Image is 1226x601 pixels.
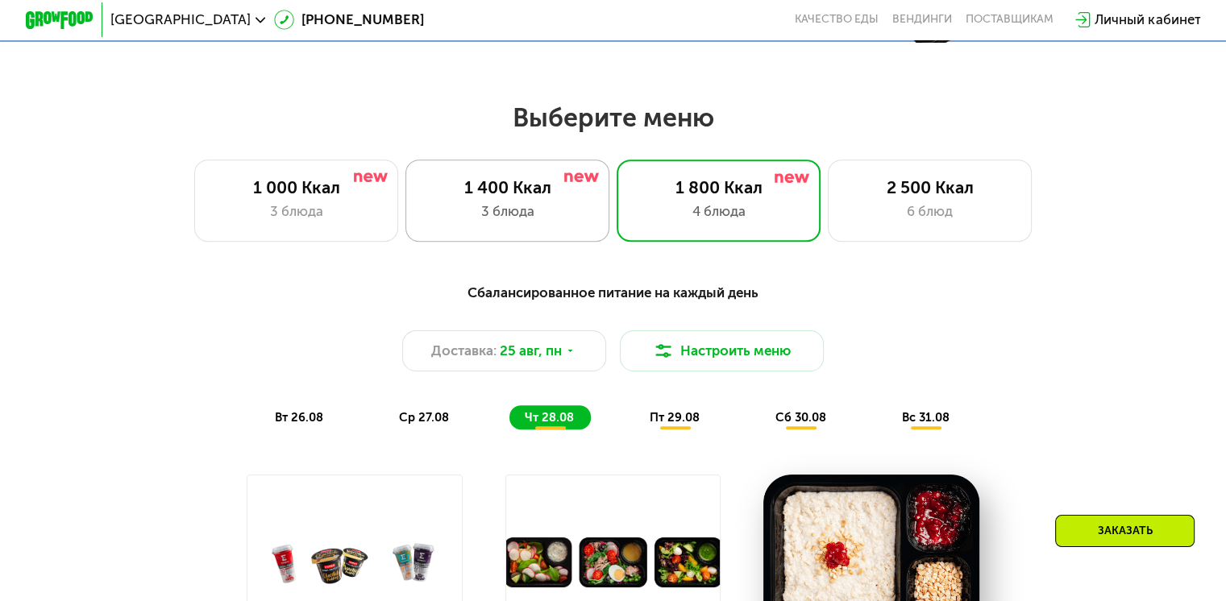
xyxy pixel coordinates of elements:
[966,13,1054,27] div: поставщикам
[55,102,1172,134] h2: Выберите меню
[212,201,380,222] div: 3 блюда
[650,410,700,425] span: пт 29.08
[795,13,879,27] a: Качество еды
[109,282,1117,303] div: Сбалансированное питание на каждый день
[423,201,592,222] div: 3 блюда
[500,341,562,361] span: 25 авг, пн
[275,410,323,425] span: вт 26.08
[525,410,574,425] span: чт 28.08
[423,177,592,197] div: 1 400 Ккал
[274,10,424,30] a: [PHONE_NUMBER]
[846,177,1014,197] div: 2 500 Ккал
[902,410,950,425] span: вс 31.08
[892,13,952,27] a: Вендинги
[1055,515,1195,547] div: Заказать
[846,201,1014,222] div: 6 блюд
[634,177,803,197] div: 1 800 Ккал
[431,341,497,361] span: Доставка:
[634,201,803,222] div: 4 блюда
[1095,10,1200,30] div: Личный кабинет
[775,410,826,425] span: сб 30.08
[212,177,380,197] div: 1 000 Ккал
[620,330,825,371] button: Настроить меню
[110,13,251,27] span: [GEOGRAPHIC_DATA]
[399,410,449,425] span: ср 27.08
